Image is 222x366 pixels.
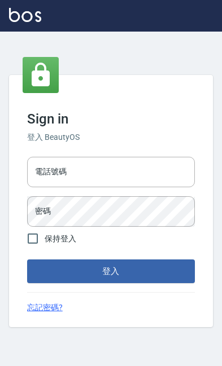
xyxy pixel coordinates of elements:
h3: Sign in [27,111,195,127]
a: 忘記密碼? [27,302,63,314]
img: Logo [9,8,41,22]
h6: 登入 BeautyOS [27,131,195,143]
span: 保持登入 [45,233,76,245]
button: 登入 [27,259,195,283]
